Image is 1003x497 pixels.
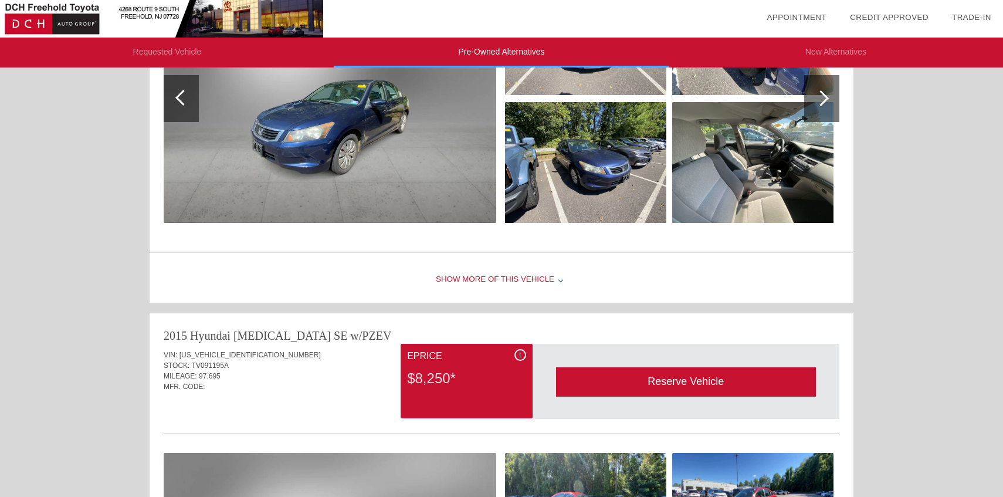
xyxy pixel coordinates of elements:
[407,349,526,363] div: ePrice
[505,102,666,223] img: 2606005266e609ed6e15daa56ef434d8x.jpg
[199,372,221,380] span: 97,695
[164,383,205,391] span: MFR. CODE:
[767,13,826,22] a: Appointment
[334,38,669,67] li: Pre-Owned Alternatives
[164,361,189,370] span: STOCK:
[952,13,991,22] a: Trade-In
[150,256,853,303] div: Show More of this Vehicle
[164,327,331,344] div: 2015 Hyundai [MEDICAL_DATA]
[514,349,526,361] div: i
[850,13,929,22] a: Credit Approved
[164,399,839,418] div: Quoted on [DATE] 9:13:58 AM
[556,367,816,396] div: Reserve Vehicle
[164,372,197,380] span: MILEAGE:
[407,363,526,394] div: $8,250*
[334,327,391,344] div: SE w/PZEV
[179,351,321,359] span: [US_VEHICLE_IDENTIFICATION_NUMBER]
[672,102,833,223] img: b5d36e69bc21215c36a365b93035c0e2x.jpg
[192,361,229,370] span: TV091195A
[669,38,1003,67] li: New Alternatives
[164,351,177,359] span: VIN:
